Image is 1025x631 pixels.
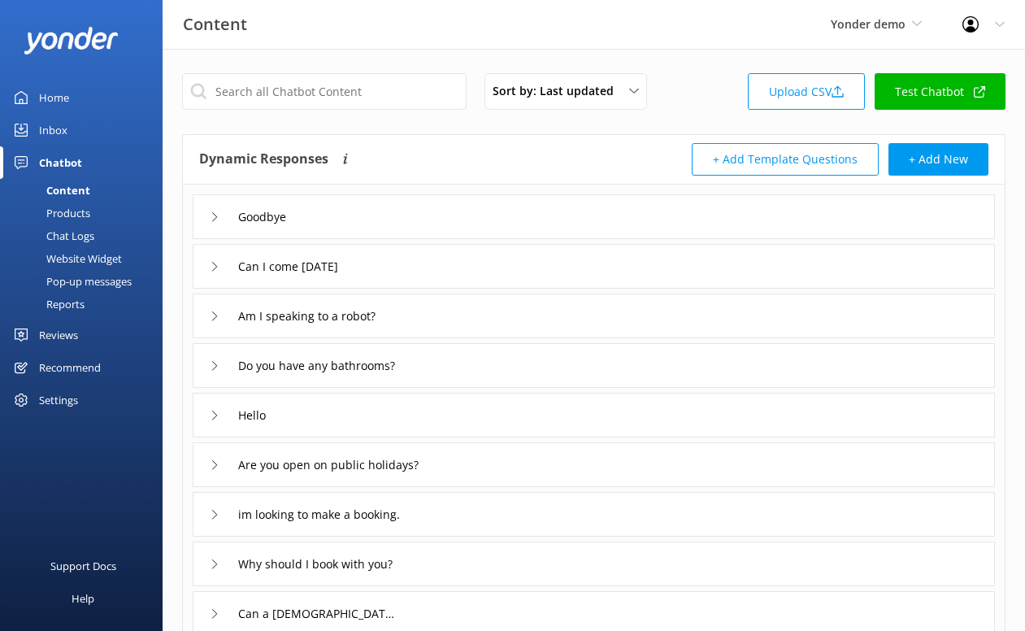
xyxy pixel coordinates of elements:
img: yonder-white-logo.png [24,27,118,54]
div: Home [39,81,69,114]
a: Reports [10,293,163,315]
div: Chatbot [39,146,82,179]
a: Website Widget [10,247,163,270]
a: Test Chatbot [875,73,1005,110]
a: Products [10,202,163,224]
input: Search all Chatbot Content [182,73,467,110]
div: Recommend [39,351,101,384]
div: Settings [39,384,78,416]
div: Products [10,202,90,224]
button: + Add New [888,143,988,176]
h3: Content [183,11,247,37]
a: Pop-up messages [10,270,163,293]
div: Inbox [39,114,67,146]
span: Yonder demo [831,16,906,32]
div: Website Widget [10,247,122,270]
div: Reviews [39,319,78,351]
div: Chat Logs [10,224,94,247]
button: + Add Template Questions [692,143,879,176]
h4: Dynamic Responses [199,143,328,176]
a: Upload CSV [748,73,865,110]
div: Content [10,179,90,202]
a: Content [10,179,163,202]
div: Reports [10,293,85,315]
div: Pop-up messages [10,270,132,293]
div: Help [72,582,94,615]
div: Support Docs [50,550,116,582]
span: Sort by: Last updated [493,82,623,100]
a: Chat Logs [10,224,163,247]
